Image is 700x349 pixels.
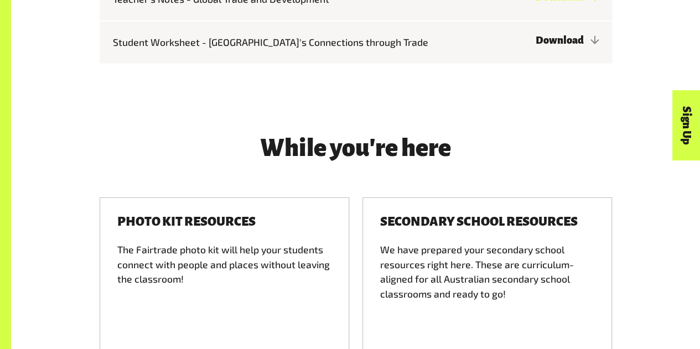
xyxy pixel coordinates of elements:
[380,242,594,340] div: We have prepared your secondary school resources right here. These are curriculum-aligned for all...
[380,215,578,229] h3: Secondary school resources
[117,242,331,340] div: The Fairtrade photo kit will help your students connect with people and places without leaving th...
[535,35,598,46] a: Download
[205,136,507,162] h4: While you're here
[117,215,256,229] h3: Photo kit resources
